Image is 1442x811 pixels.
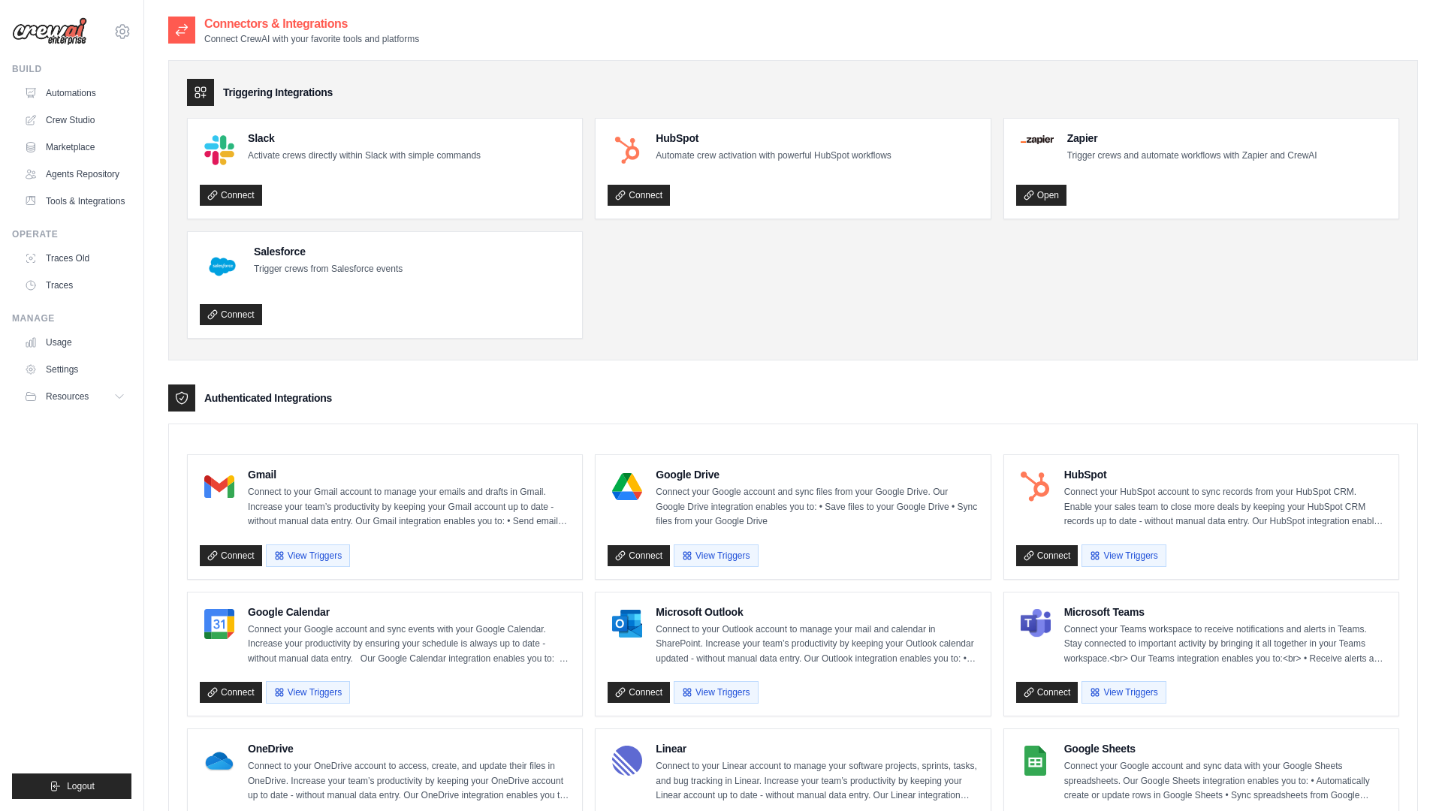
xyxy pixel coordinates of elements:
[18,162,131,186] a: Agents Repository
[18,246,131,270] a: Traces Old
[12,312,131,324] div: Manage
[656,485,978,529] p: Connect your Google account and sync files from your Google Drive. Our Google Drive integration e...
[254,244,403,259] h4: Salesforce
[248,485,570,529] p: Connect to your Gmail account to manage your emails and drafts in Gmail. Increase your team’s pro...
[608,682,670,703] a: Connect
[1016,682,1078,703] a: Connect
[18,81,131,105] a: Automations
[1021,746,1051,776] img: Google Sheets Logo
[1016,545,1078,566] a: Connect
[608,185,670,206] a: Connect
[254,262,403,277] p: Trigger crews from Salesforce events
[200,304,262,325] a: Connect
[656,604,978,620] h4: Microsoft Outlook
[223,85,333,100] h3: Triggering Integrations
[204,746,234,776] img: OneDrive Logo
[656,467,978,482] h4: Google Drive
[200,185,262,206] a: Connect
[1064,741,1386,756] h4: Google Sheets
[1064,759,1386,803] p: Connect your Google account and sync data with your Google Sheets spreadsheets. Our Google Sheets...
[248,604,570,620] h4: Google Calendar
[46,390,89,402] span: Resources
[12,773,131,799] button: Logout
[608,545,670,566] a: Connect
[612,609,642,639] img: Microsoft Outlook Logo
[204,249,240,285] img: Salesforce Logo
[656,623,978,667] p: Connect to your Outlook account to manage your mail and calendar in SharePoint. Increase your tea...
[18,108,131,132] a: Crew Studio
[612,746,642,776] img: Linear Logo
[248,149,481,164] p: Activate crews directly within Slack with simple commands
[248,131,481,146] h4: Slack
[266,544,350,567] button: View Triggers
[1064,604,1386,620] h4: Microsoft Teams
[1081,544,1166,567] button: View Triggers
[204,33,419,45] p: Connect CrewAI with your favorite tools and platforms
[12,63,131,75] div: Build
[204,472,234,502] img: Gmail Logo
[18,384,131,409] button: Resources
[1021,135,1054,144] img: Zapier Logo
[1067,131,1317,146] h4: Zapier
[200,682,262,703] a: Connect
[204,135,234,165] img: Slack Logo
[1016,185,1066,206] a: Open
[18,330,131,354] a: Usage
[1064,485,1386,529] p: Connect your HubSpot account to sync records from your HubSpot CRM. Enable your sales team to clo...
[656,131,891,146] h4: HubSpot
[248,467,570,482] h4: Gmail
[1021,472,1051,502] img: HubSpot Logo
[266,681,350,704] button: View Triggers
[656,759,978,803] p: Connect to your Linear account to manage your software projects, sprints, tasks, and bug tracking...
[18,273,131,297] a: Traces
[656,741,978,756] h4: Linear
[18,189,131,213] a: Tools & Integrations
[18,135,131,159] a: Marketplace
[612,472,642,502] img: Google Drive Logo
[248,623,570,667] p: Connect your Google account and sync events with your Google Calendar. Increase your productivity...
[674,681,758,704] button: View Triggers
[248,759,570,803] p: Connect to your OneDrive account to access, create, and update their files in OneDrive. Increase ...
[204,609,234,639] img: Google Calendar Logo
[612,135,642,165] img: HubSpot Logo
[248,741,570,756] h4: OneDrive
[1021,609,1051,639] img: Microsoft Teams Logo
[1064,623,1386,667] p: Connect your Teams workspace to receive notifications and alerts in Teams. Stay connected to impo...
[12,228,131,240] div: Operate
[67,780,95,792] span: Logout
[674,544,758,567] button: View Triggers
[204,15,419,33] h2: Connectors & Integrations
[1081,681,1166,704] button: View Triggers
[1067,149,1317,164] p: Trigger crews and automate workflows with Zapier and CrewAI
[656,149,891,164] p: Automate crew activation with powerful HubSpot workflows
[200,545,262,566] a: Connect
[12,17,87,46] img: Logo
[1064,467,1386,482] h4: HubSpot
[204,390,332,405] h3: Authenticated Integrations
[18,357,131,381] a: Settings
